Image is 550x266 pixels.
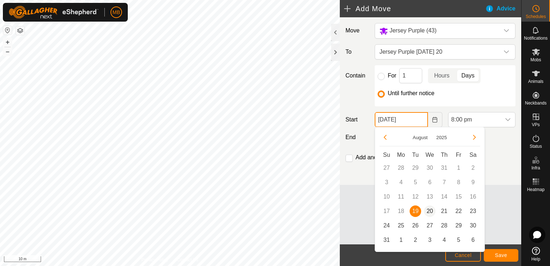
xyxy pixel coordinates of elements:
td: 23 [466,204,480,218]
span: Mo [397,152,405,158]
label: End [343,133,372,142]
td: 5 [408,175,423,190]
td: 2 [408,233,423,247]
span: 6 [467,234,479,246]
label: Start [343,115,372,124]
span: Tu [412,152,419,158]
td: 11 [394,190,408,204]
button: Choose Date [428,112,442,127]
span: 24 [381,220,392,231]
td: 8 [451,175,466,190]
label: Contain [343,71,372,80]
td: 3 [379,175,394,190]
span: Neckbands [525,101,546,105]
td: 30 [423,161,437,175]
td: 28 [437,218,451,233]
span: 2 [410,234,421,246]
span: 22 [453,205,464,217]
td: 12 [408,190,423,204]
button: Choose Month [410,133,431,142]
td: 24 [379,218,394,233]
span: Hours [434,71,450,80]
td: 29 [408,161,423,175]
span: Mobs [531,58,541,62]
td: 1 [451,161,466,175]
div: dropdown trigger [499,23,514,38]
td: 20 [423,204,437,218]
span: Cancel [455,252,472,258]
span: Su [383,152,390,158]
td: 1 [394,233,408,247]
td: 7 [437,175,451,190]
span: Notifications [524,36,547,40]
h2: Add Move [344,4,485,13]
td: 10 [379,190,394,204]
span: VPs [532,123,540,127]
span: 1 [395,234,407,246]
span: 3 [424,234,436,246]
td: 14 [437,190,451,204]
td: 4 [437,233,451,247]
a: Help [522,244,550,264]
td: 4 [394,175,408,190]
td: 21 [437,204,451,218]
td: 19 [408,204,423,218]
span: 23 [467,205,479,217]
span: 28 [438,220,450,231]
div: dropdown trigger [501,112,515,127]
span: Jersey Purple [377,23,499,38]
td: 15 [451,190,466,204]
td: 25 [394,218,408,233]
td: 27 [423,218,437,233]
div: dropdown trigger [499,45,514,59]
span: We [425,152,434,158]
td: 31 [379,233,394,247]
span: Infra [531,166,540,170]
td: 29 [451,218,466,233]
span: 30 [467,220,479,231]
button: Save [484,249,518,262]
td: 6 [466,233,480,247]
td: 3 [423,233,437,247]
span: 27 [424,220,436,231]
button: Reset Map [3,26,12,35]
button: Cancel [445,249,481,262]
td: 2 [466,161,480,175]
td: 13 [423,190,437,204]
span: Status [529,144,542,148]
td: 9 [466,175,480,190]
span: Jersey Purple (43) [389,27,437,34]
button: Choose Year [433,133,450,142]
span: 20 [424,205,436,217]
label: To [343,44,372,59]
img: Gallagher Logo [9,6,99,19]
span: Fr [456,152,461,158]
span: Th [441,152,448,158]
div: Advice [485,4,521,13]
td: 18 [394,204,408,218]
div: Choose Date [375,127,485,252]
span: 21 [438,205,450,217]
span: 26 [410,220,421,231]
button: Map Layers [16,26,24,35]
span: Animals [528,79,544,84]
span: Save [495,252,507,258]
td: 28 [394,161,408,175]
span: 5 [453,234,464,246]
button: – [3,47,12,56]
span: Schedules [526,14,546,19]
span: MB [113,9,120,16]
label: Move [343,23,372,39]
td: 17 [379,204,394,218]
span: 19 [410,205,421,217]
label: Add another scheduled move [356,155,430,160]
td: 30 [466,218,480,233]
a: Contact Us [177,257,198,263]
span: 4 [438,234,450,246]
span: 31 [381,234,392,246]
button: + [3,38,12,46]
span: Jersey Purple Wednesday 20 [377,45,499,59]
label: Until further notice [388,90,434,96]
td: 31 [437,161,451,175]
td: 5 [451,233,466,247]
